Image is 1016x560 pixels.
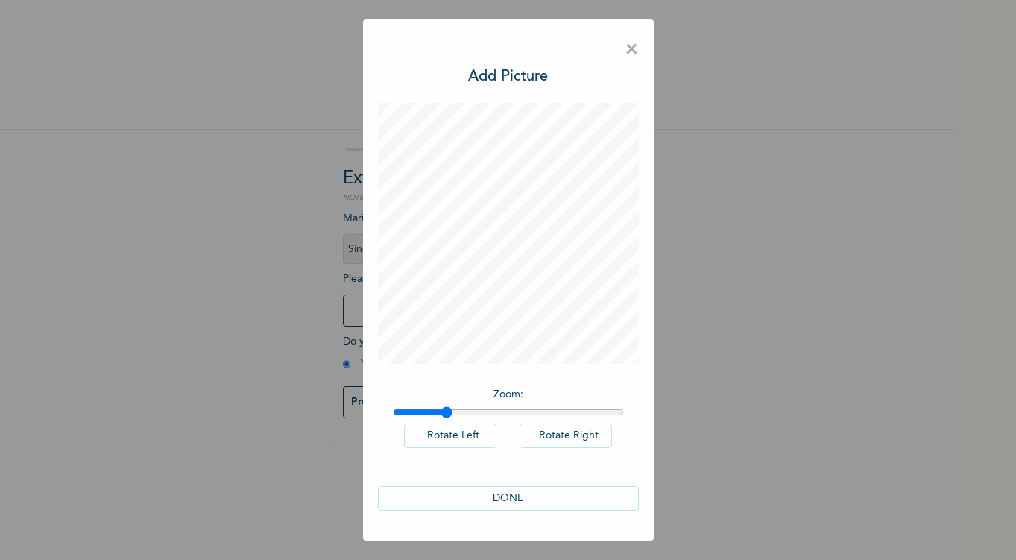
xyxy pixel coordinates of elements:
button: Rotate Right [520,424,612,448]
button: DONE [378,486,639,511]
h3: Add Picture [468,66,548,88]
span: Please add a recent Passport Photograph [343,274,611,334]
button: Rotate Left [404,424,496,448]
span: × [625,34,639,66]
p: Zoom : [393,387,624,403]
